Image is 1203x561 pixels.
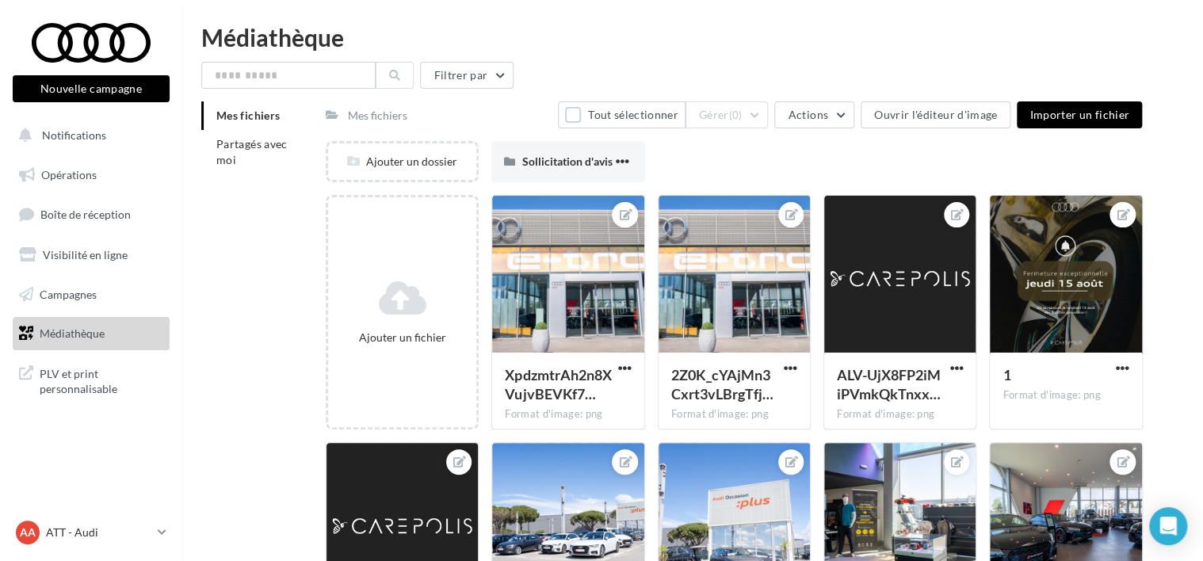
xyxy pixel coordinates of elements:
[216,137,288,166] span: Partagés avec moi
[216,109,280,122] span: Mes fichiers
[1002,388,1129,403] div: Format d'image: png
[10,278,173,311] a: Campagnes
[20,525,36,540] span: AA
[13,517,170,548] a: AA ATT - Audi
[420,62,514,89] button: Filtrer par
[40,208,131,221] span: Boîte de réception
[348,108,407,124] div: Mes fichiers
[42,128,106,142] span: Notifications
[671,407,797,422] div: Format d'image: png
[505,407,631,422] div: Format d'image: png
[334,330,470,345] div: Ajouter un fichier
[837,407,963,422] div: Format d'image: png
[13,75,170,102] button: Nouvelle campagne
[671,366,773,403] span: 2Z0K_cYAjMn3Cxrt3vLBrgTfjOmMK0oYHDliIg1TV2kV8BH6IbghRlpXpTE5Vm6pbVGzeWsOaZvDamChsQ=s0
[861,101,1010,128] button: Ouvrir l'éditeur d'image
[10,119,166,152] button: Notifications
[46,525,151,540] p: ATT - Audi
[1002,366,1010,384] span: 1
[837,366,941,403] span: ALV-UjX8FP2iMiPVmkQkTnxx_VNpenlWKTgEG-glKLqtiUZKOdokJXtX
[1017,101,1142,128] button: Importer un fichier
[10,197,173,231] a: Boîte de réception
[10,239,173,272] a: Visibilité en ligne
[729,109,743,121] span: (0)
[40,287,97,300] span: Campagnes
[43,248,128,261] span: Visibilité en ligne
[521,155,612,168] span: Sollicitation d'avis
[558,101,685,128] button: Tout sélectionner
[505,366,611,403] span: XpdzmtrAh2n8XVujvBEVKf72UqGVf3bNTJg2D1wGv7DEL6O4EYhxXQRlPKDd3ZGw31fWnecUBiFYj-M07w=s0
[1029,108,1129,121] span: Importer un fichier
[788,108,827,121] span: Actions
[10,158,173,192] a: Opérations
[40,326,105,340] span: Médiathèque
[10,357,173,403] a: PLV et print personnalisable
[201,25,1184,49] div: Médiathèque
[40,363,163,397] span: PLV et print personnalisable
[686,101,769,128] button: Gérer(0)
[328,154,476,170] div: Ajouter un dossier
[1149,507,1187,545] div: Open Intercom Messenger
[774,101,854,128] button: Actions
[10,317,173,350] a: Médiathèque
[41,168,97,181] span: Opérations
